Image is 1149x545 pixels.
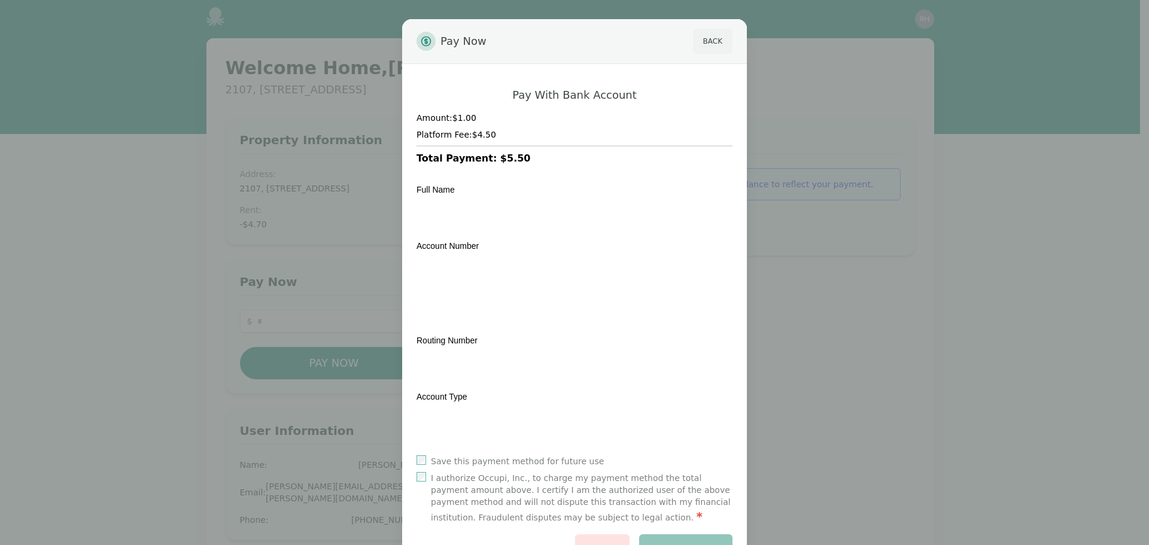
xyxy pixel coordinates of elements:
span: Pay Now [440,29,487,54]
h2: Pay With Bank Account [512,88,637,102]
h3: Total Payment: $5.50 [417,151,732,166]
label: Account Number [417,241,479,251]
label: Account Type [417,392,467,401]
label: Full Name [417,185,455,194]
label: I authorize Occupi, Inc., to charge my payment method the total payment amount above. I certify I... [431,472,732,525]
label: Routing Number [417,336,478,345]
label: Save this payment method for future use [431,455,604,467]
h4: Platform Fee: $4.50 [417,129,732,141]
h4: Amount: $1.00 [417,112,732,124]
button: Back [693,29,732,54]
